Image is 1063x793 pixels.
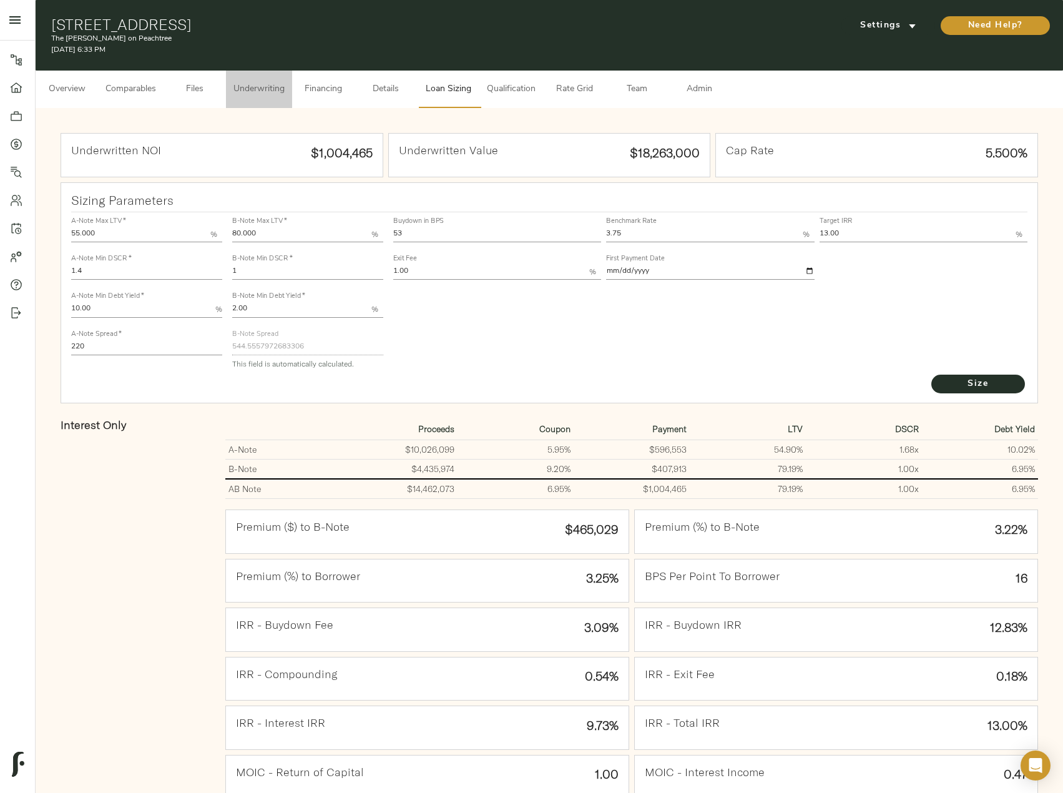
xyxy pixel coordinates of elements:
[215,304,222,315] p: %
[539,423,571,435] strong: Coupon
[803,229,810,240] p: %
[236,766,364,779] h4: MOIC - Return of Capital
[71,193,1028,207] h3: Sizing Parameters
[589,267,596,278] p: %
[726,144,774,157] h4: Cap Rate
[487,82,536,97] span: Qualification
[236,618,333,632] h4: IRR - Buydown Fee
[371,304,378,315] p: %
[458,479,574,499] td: 6.95%
[1016,229,1022,240] p: %
[1004,766,1027,782] strong: 0.47
[210,229,217,240] p: %
[341,479,458,499] td: $14,462,073
[393,256,417,263] label: Exit Fee
[922,460,1038,480] td: 6.95%
[675,82,723,97] span: Admin
[1021,751,1051,781] div: Open Intercom Messenger
[362,82,409,97] span: Details
[986,145,1027,160] strong: 5.500%
[690,440,806,460] td: 54.90%
[995,521,1027,537] strong: 3.22%
[232,256,292,263] label: B-Note Min DSCR
[645,569,780,583] h4: BPS Per Point To Borrower
[424,82,472,97] span: Loan Sizing
[574,460,690,480] td: $407,913
[922,440,1038,460] td: 10.02%
[645,716,720,730] h4: IRR - Total IRR
[551,82,598,97] span: Rate Grid
[341,440,458,460] td: $10,026,099
[574,479,690,499] td: $1,004,465
[994,423,1035,435] strong: Debt Yield
[341,460,458,480] td: $4,435,974
[565,521,619,537] strong: $465,029
[43,82,91,97] span: Overview
[236,667,337,681] h4: IRR - Compounding
[586,570,619,586] strong: 3.25%
[51,33,715,44] p: The [PERSON_NAME] on Peachtree
[71,218,126,225] label: A-Note Max LTV
[71,144,161,157] h4: Underwritten NOI
[953,18,1037,34] span: Need Help?
[236,569,360,583] h4: Premium (%) to Borrower
[311,145,373,160] strong: $1,004,465
[12,752,24,777] img: logo
[584,619,619,635] strong: 3.09%
[233,82,285,97] span: Underwriting
[645,667,715,681] h4: IRR - Exit Fee
[652,423,687,435] strong: Payment
[458,460,574,480] td: 9.20%
[806,460,922,480] td: 1.00 x
[71,256,131,263] label: A-Note Min DSCR
[171,82,218,97] span: Files
[399,144,498,157] h4: Underwritten Value
[645,618,742,632] h4: IRR - Buydown IRR
[418,423,454,435] strong: Proceeds
[931,375,1025,393] button: Size
[458,440,574,460] td: 5.95%
[606,256,665,263] label: First Payment Date
[841,16,935,35] button: Settings
[806,440,922,460] td: 1.68 x
[232,293,305,300] label: B-Note Min Debt Yield
[996,668,1027,684] strong: 0.18%
[990,619,1027,635] strong: 12.83%
[61,418,126,432] strong: Interest Only
[393,218,444,225] label: Buydown in BPS
[613,82,660,97] span: Team
[51,16,715,33] h1: [STREET_ADDRESS]
[51,44,715,56] p: [DATE] 6:33 PM
[820,218,853,225] label: Target IRR
[71,293,144,300] label: A-Note Min Debt Yield
[225,440,341,460] td: A-Note
[105,82,156,97] span: Comparables
[587,717,619,733] strong: 9.73%
[987,717,1027,733] strong: 13.00%
[371,229,378,240] p: %
[630,145,700,160] strong: $18,263,000
[71,331,121,338] label: A-Note Spread
[236,520,350,534] h4: Premium ($) to B-Note
[854,18,923,34] span: Settings
[232,331,278,338] label: B-Note Spread
[645,766,765,779] h4: MOIC - Interest Income
[225,460,341,480] td: B-Note
[585,668,619,684] strong: 0.54%
[690,479,806,499] td: 79.19%
[236,716,325,730] h4: IRR - Interest IRR
[225,479,341,499] td: AB Note
[645,520,760,534] h4: Premium (%) to B-Note
[806,479,922,499] td: 1.00 x
[1016,570,1027,586] strong: 16
[595,766,619,782] strong: 1.00
[300,82,347,97] span: Financing
[690,460,806,480] td: 79.19%
[232,218,287,225] label: B-Note Max LTV
[606,218,657,225] label: Benchmark Rate
[232,358,383,370] p: This field is automatically calculated.
[922,479,1038,499] td: 6.95%
[788,423,803,435] strong: LTV
[895,423,919,435] strong: DSCR
[944,377,1012,392] span: Size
